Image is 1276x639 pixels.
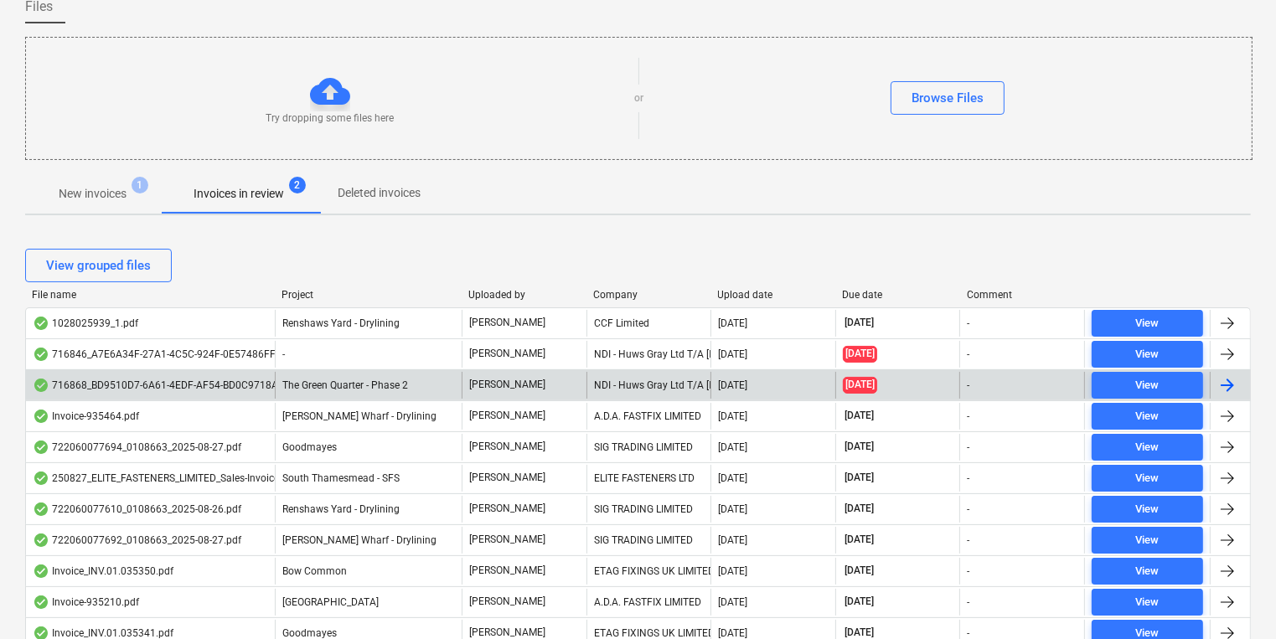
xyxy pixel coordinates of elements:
[1092,527,1203,554] button: View
[33,441,241,454] div: 722060077694_0108663_2025-08-27.pdf
[282,565,347,577] span: Bow Common
[843,377,877,393] span: [DATE]
[1092,403,1203,430] button: View
[32,289,268,301] div: File name
[469,440,545,454] p: [PERSON_NAME]
[33,317,49,330] div: OCR finished
[33,348,49,361] div: OCR finished
[33,564,173,578] div: Invoice_INV.01.035350.pdf
[1092,310,1203,337] button: View
[33,502,49,516] div: OCR finished
[33,533,241,547] div: 722060077692_0108663_2025-08-27.pdf
[967,503,969,515] div: -
[843,502,876,516] span: [DATE]
[33,595,49,609] div: OCR finished
[586,496,711,523] div: SIG TRADING LIMITED
[1092,434,1203,461] button: View
[338,184,421,202] p: Deleted invoices
[718,627,747,639] div: [DATE]
[282,627,337,639] span: Goodmayes
[469,409,545,423] p: [PERSON_NAME]
[718,534,747,546] div: [DATE]
[1136,314,1160,333] div: View
[33,410,139,423] div: Invoice-935464.pdf
[1136,593,1160,612] div: View
[469,595,545,609] p: [PERSON_NAME]
[843,440,876,454] span: [DATE]
[33,379,318,392] div: 716868_BD9510D7-6A61-4EDF-AF54-BD0C9718A0DF.PDF
[282,317,400,329] span: Renshaws Yard - Drylining
[593,289,705,301] div: Company
[967,379,969,391] div: -
[967,441,969,453] div: -
[1092,465,1203,492] button: View
[1136,500,1160,519] div: View
[967,565,969,577] div: -
[967,596,969,608] div: -
[282,503,400,515] span: Renshaws Yard - Drylining
[718,503,747,515] div: [DATE]
[266,111,395,126] p: Try dropping some files here
[1092,372,1203,399] button: View
[282,441,337,453] span: Goodmayes
[912,87,984,109] div: Browse Files
[33,348,316,361] div: 716846_A7E6A34F-27A1-4C5C-924F-0E57486FFD0B.PDF
[132,177,148,193] span: 1
[586,527,711,554] div: SIG TRADING LIMITED
[586,372,711,399] div: NDI - Huws Gray Ltd T/A [PERSON_NAME]
[1136,469,1160,488] div: View
[282,410,437,422] span: Montgomery's Wharf - Drylining
[33,472,49,485] div: OCR finished
[282,472,400,484] span: South Thamesmead - SFS
[1136,531,1160,550] div: View
[33,533,49,547] div: OCR finished
[1092,496,1203,523] button: View
[718,317,747,329] div: [DATE]
[843,471,876,485] span: [DATE]
[967,534,969,546] div: -
[282,534,437,546] span: Montgomery's Wharf - Drylining
[1136,438,1160,457] div: View
[468,289,580,301] div: Uploaded by
[967,472,969,484] div: -
[718,348,747,360] div: [DATE]
[25,37,1253,160] div: Try dropping some files hereorBrowse Files
[843,595,876,609] span: [DATE]
[718,565,747,577] div: [DATE]
[586,310,711,337] div: CCF Limited
[33,379,49,392] div: OCR finished
[967,627,969,639] div: -
[469,378,545,392] p: [PERSON_NAME]
[967,348,969,360] div: -
[46,255,151,276] div: View grouped files
[891,81,1005,115] button: Browse Files
[33,502,241,516] div: 722060077610_0108663_2025-08-26.pdf
[469,471,545,485] p: [PERSON_NAME]
[718,289,829,301] div: Upload date
[843,346,877,362] span: [DATE]
[586,434,711,461] div: SIG TRADING LIMITED
[1136,562,1160,581] div: View
[586,403,711,430] div: A.D.A. FASTFIX LIMITED
[282,596,379,608] span: Camden Goods Yard
[33,564,49,578] div: OCR finished
[1092,341,1203,368] button: View
[718,596,747,608] div: [DATE]
[1136,407,1160,426] div: View
[33,317,138,330] div: 1028025939_1.pdf
[1092,558,1203,585] button: View
[586,589,711,616] div: A.D.A. FASTFIX LIMITED
[469,502,545,516] p: [PERSON_NAME]
[469,533,545,547] p: [PERSON_NAME]
[1092,589,1203,616] button: View
[33,595,139,609] div: Invoice-935210.pdf
[843,316,876,330] span: [DATE]
[469,347,545,361] p: [PERSON_NAME]
[282,289,455,301] div: Project
[469,564,545,578] p: [PERSON_NAME]
[634,91,643,106] p: or
[59,185,127,203] p: New invoices
[33,441,49,454] div: OCR finished
[1136,345,1160,364] div: View
[1136,376,1160,395] div: View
